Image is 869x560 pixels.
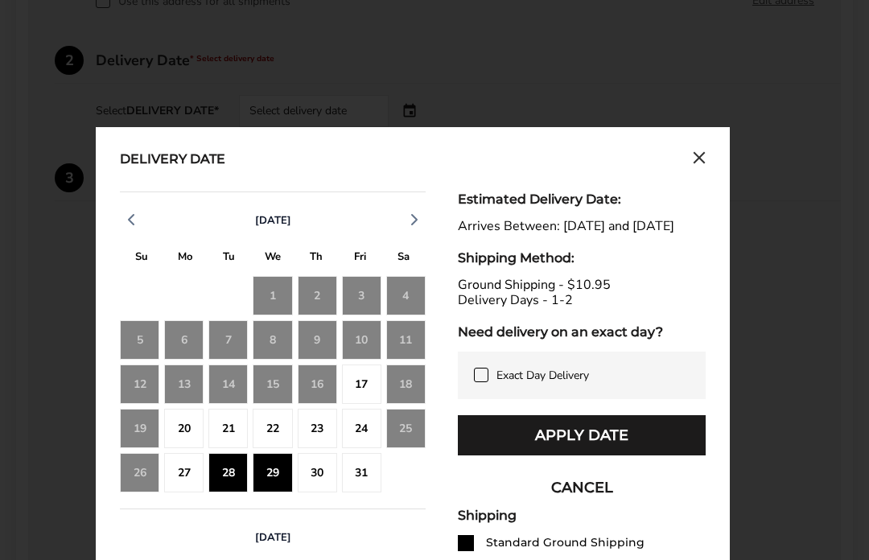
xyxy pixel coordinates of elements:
[294,246,338,271] div: T
[458,191,706,207] div: Estimated Delivery Date:
[458,278,706,308] div: Ground Shipping - $10.95 Delivery Days - 1-2
[249,530,298,545] button: [DATE]
[338,246,381,271] div: F
[458,415,706,455] button: Apply Date
[382,246,426,271] div: S
[249,213,298,228] button: [DATE]
[458,250,706,266] div: Shipping Method:
[458,508,706,523] div: Shipping
[255,213,291,228] span: [DATE]
[163,246,207,271] div: M
[693,151,706,169] button: Close calendar
[458,324,706,340] div: Need delivery on an exact day?
[120,151,225,169] div: Delivery Date
[208,246,251,271] div: T
[251,246,294,271] div: W
[255,530,291,545] span: [DATE]
[486,535,645,550] div: Standard Ground Shipping
[120,246,163,271] div: S
[496,368,589,383] span: Exact Day Delivery
[458,219,706,234] div: Arrives Between: [DATE] and [DATE]
[458,467,706,508] button: CANCEL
